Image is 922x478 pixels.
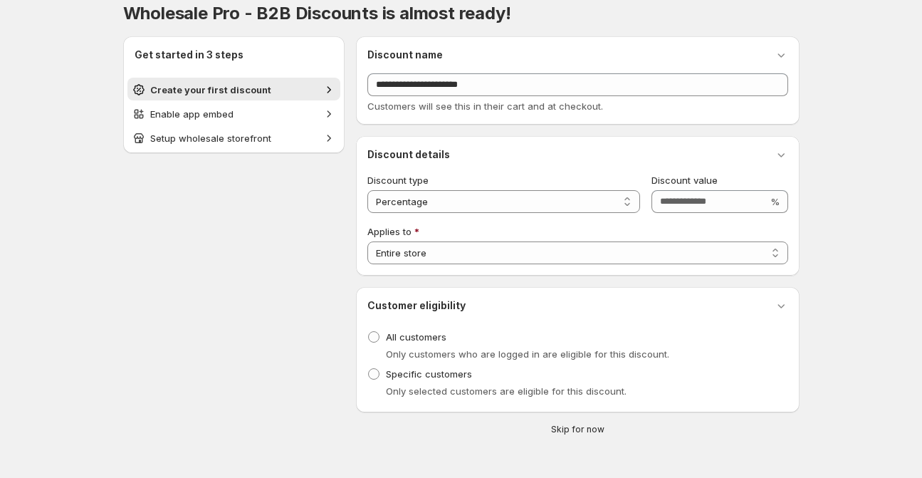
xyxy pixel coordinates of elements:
[367,48,443,62] h3: Discount name
[651,175,718,186] span: Discount value
[367,100,603,112] span: Customers will see this in their cart and at checkout.
[551,424,604,435] span: Skip for now
[150,108,234,120] span: Enable app embed
[367,298,466,313] h3: Customer eligibility
[386,348,669,360] span: Only customers who are logged in are eligible for this discount.
[367,226,412,237] span: Applies to
[350,421,805,438] button: Skip for now
[386,368,472,380] span: Specific customers
[386,331,446,343] span: All customers
[367,147,450,162] h3: Discount details
[367,175,429,186] span: Discount type
[386,385,627,397] span: Only selected customers are eligible for this discount.
[123,2,800,25] h1: Wholesale Pro - B2B Discounts is almost ready!
[150,84,271,95] span: Create your first discount
[770,196,780,207] span: %
[135,48,333,62] h2: Get started in 3 steps
[150,133,271,144] span: Setup wholesale storefront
